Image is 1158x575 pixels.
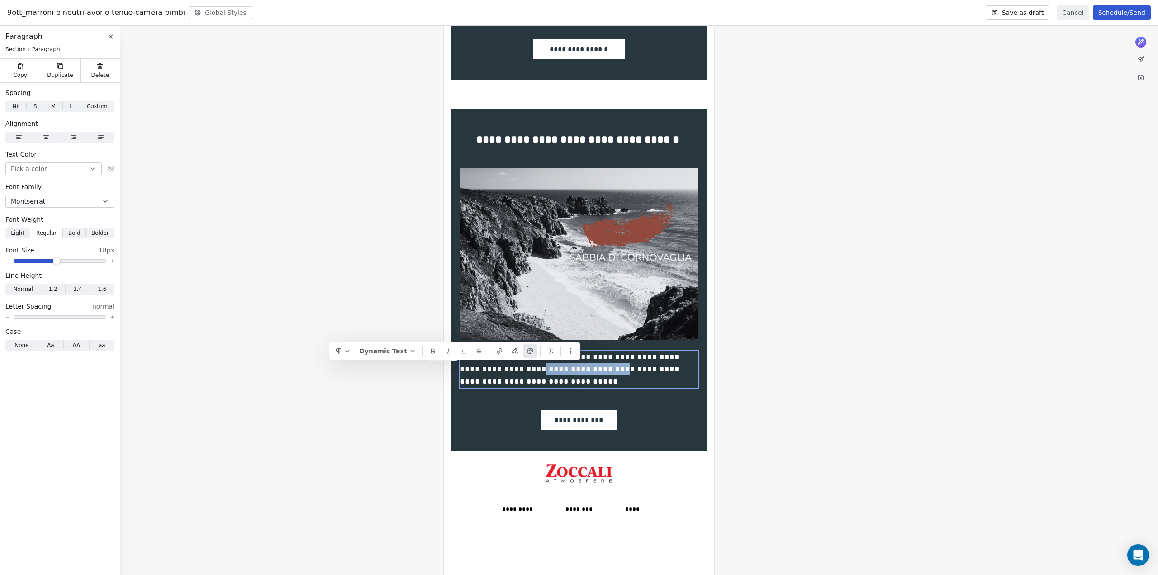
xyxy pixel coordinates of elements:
span: Letter Spacing [5,302,52,311]
span: Delete [91,71,109,79]
span: Duplicate [47,71,73,79]
span: 1.4 [73,285,82,293]
span: Copy [13,71,27,79]
button: Pick a color [5,162,102,175]
span: Bolder [91,229,109,237]
span: Light [11,229,24,237]
button: Save as draft [986,5,1049,20]
span: 18px [99,246,114,255]
span: 1.6 [98,285,106,293]
span: Paragraph [32,46,60,53]
span: Montserrat [11,197,45,206]
span: Spacing [5,88,31,97]
span: Alignment [5,119,38,128]
span: Text Color [5,150,37,159]
span: Line Height [5,271,42,280]
button: Schedule/Send [1093,5,1151,20]
span: Font Family [5,182,42,191]
span: Custom [87,102,108,110]
button: Dynamic Text [356,344,420,358]
span: Bold [68,229,81,237]
span: aa [99,341,105,349]
span: Nil [12,102,19,110]
button: Cancel [1057,5,1089,20]
span: Normal [13,285,33,293]
span: Section [5,46,26,53]
span: Aa [47,341,54,349]
span: Case [5,327,21,336]
span: None [14,341,28,349]
div: Open Intercom Messenger [1127,544,1149,566]
span: L [70,102,73,110]
span: 1.2 [49,285,57,293]
span: Font Size [5,246,34,255]
span: Font Weight [5,215,43,224]
span: 9ott_marroni e neutri-avorio tenue-camera bimbi [7,7,185,18]
span: M [51,102,56,110]
span: Paragraph [5,31,43,42]
button: Global Styles [189,6,252,19]
span: AA [72,341,80,349]
span: normal [92,302,114,311]
span: S [33,102,37,110]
